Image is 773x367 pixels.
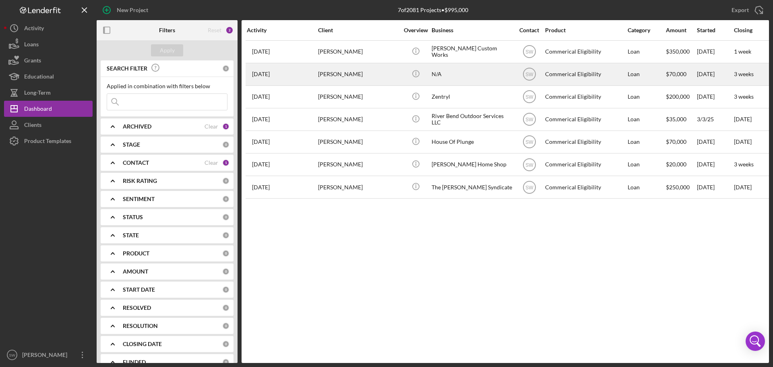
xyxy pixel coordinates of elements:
div: [PERSON_NAME] [318,131,399,153]
div: N/A [432,64,512,85]
div: 1 [222,123,229,130]
div: Applied in combination with filters below [107,83,227,89]
button: Long-Term [4,85,93,101]
time: 2025-08-18 17:36 [252,71,270,77]
text: SW [9,353,15,357]
div: [DATE] [697,176,733,198]
div: River Bend Outdoor Services LLC [432,109,512,130]
div: 0 [222,195,229,203]
div: 2 [225,26,234,34]
div: Loan [628,176,665,198]
div: $200,000 [666,86,696,108]
time: [DATE] [734,184,752,191]
div: Category [628,27,665,33]
b: ARCHIVED [123,123,151,130]
time: 3 weeks [734,93,754,100]
button: Grants [4,52,93,68]
div: Educational [24,68,54,87]
time: 2025-05-27 13:32 [252,184,270,191]
time: 2025-08-06 17:02 [252,93,270,100]
div: [PERSON_NAME] [318,41,399,62]
text: SW [525,117,533,122]
time: 2025-07-28 14:31 [252,161,270,168]
div: Grants [24,52,41,70]
div: Commerical Eligibility [545,154,626,175]
b: RISK RATING [123,178,157,184]
b: CONTACT [123,160,149,166]
button: Export [723,2,769,18]
div: [PERSON_NAME] [318,109,399,130]
time: [DATE] [734,138,752,145]
button: Dashboard [4,101,93,117]
div: Loan [628,154,665,175]
div: [PERSON_NAME] Custom Works [432,41,512,62]
div: Activity [247,27,317,33]
button: Activity [4,20,93,36]
div: 0 [222,340,229,348]
button: SW[PERSON_NAME] [4,347,93,363]
div: Started [697,27,733,33]
div: 0 [222,177,229,185]
div: Dashboard [24,101,52,119]
b: STAGE [123,141,140,148]
div: [DATE] [697,41,733,62]
div: New Project [117,2,148,18]
div: Commerical Eligibility [545,41,626,62]
div: [PERSON_NAME] [20,347,72,365]
b: FUNDED [123,359,146,365]
div: $35,000 [666,109,696,130]
time: 3 weeks [734,161,754,168]
a: Loans [4,36,93,52]
div: Activity [24,20,44,38]
div: Client [318,27,399,33]
div: [PERSON_NAME] [318,154,399,175]
button: Product Templates [4,133,93,149]
div: [PERSON_NAME] [318,176,399,198]
div: [PERSON_NAME] [318,86,399,108]
b: STATUS [123,214,143,220]
div: Loans [24,36,39,54]
time: 2025-08-05 16:32 [252,116,270,122]
b: CLOSING DATE [123,341,162,347]
text: SW [525,49,533,55]
div: 7 of 2081 Projects • $995,000 [398,7,468,13]
b: PRODUCT [123,250,149,257]
div: 3/3/25 [697,109,733,130]
div: Reset [208,27,221,33]
div: 0 [222,65,229,72]
div: $70,000 [666,64,696,85]
button: Apply [151,44,183,56]
div: 0 [222,232,229,239]
b: SENTIMENT [123,196,155,202]
div: The [PERSON_NAME] Syndicate [432,176,512,198]
div: Product [545,27,626,33]
b: SEARCH FILTER [107,65,147,72]
b: Filters [159,27,175,33]
time: 2025-08-19 14:28 [252,48,270,55]
div: Export [732,2,749,18]
div: 0 [222,322,229,330]
div: Long-Term [24,85,51,103]
div: [PERSON_NAME] [318,64,399,85]
div: Apply [160,44,175,56]
div: 0 [222,304,229,311]
button: Educational [4,68,93,85]
div: House Of Plunge [432,131,512,153]
div: [DATE] [697,64,733,85]
div: $350,000 [666,41,696,62]
time: 1 week [734,48,751,55]
div: Loan [628,131,665,153]
div: 0 [222,359,229,366]
div: Business [432,27,512,33]
div: 0 [222,250,229,257]
text: SW [525,139,533,145]
time: 2025-07-30 14:58 [252,139,270,145]
div: 0 [222,214,229,221]
div: [PERSON_NAME] Home Shop [432,154,512,175]
div: Loan [628,64,665,85]
div: Product Templates [24,133,71,151]
text: SW [525,94,533,100]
